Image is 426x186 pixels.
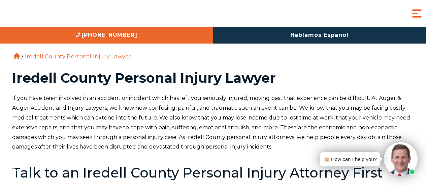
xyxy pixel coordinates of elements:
img: Auger & Auger Accident and Injury Lawyers Logo [5,7,86,20]
li: Iredell County Personal Injury Lawyer [23,53,133,60]
p: If you have been involved in an accident or incident which has left you seriously injured, moving... [12,94,414,152]
button: Menu [410,7,424,20]
div: 👋🏼 How can I help you? [323,155,377,164]
h1: Iredell County Personal Injury Lawyer [12,71,414,85]
h2: Talk to an Iredell County Personal Injury Attorney First [12,165,414,180]
img: Intaker widget Avatar [384,142,418,176]
a: Home [14,53,20,59]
